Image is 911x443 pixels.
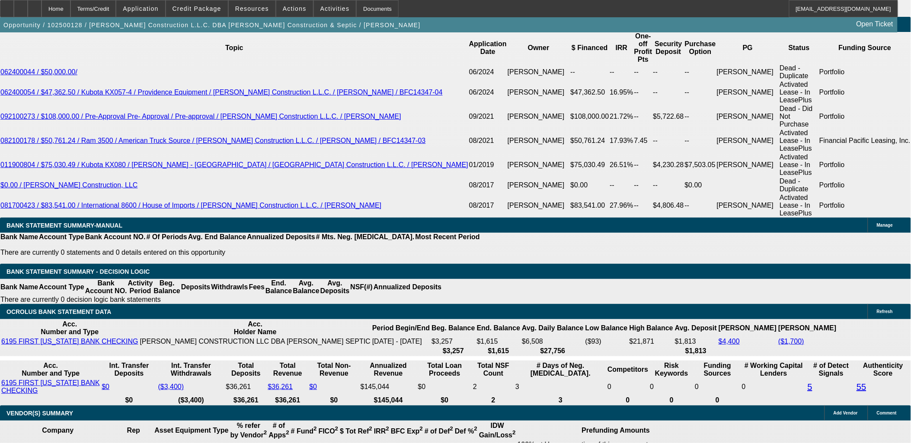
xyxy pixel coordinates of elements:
[335,426,338,432] sup: 2
[653,64,684,80] td: --
[479,422,516,439] b: IDW Gain/Loss
[309,396,359,405] th: $0
[269,422,289,439] b: # of Apps
[469,193,507,218] td: 08/2017
[634,80,653,104] td: --
[158,396,225,405] th: ($3,400)
[116,0,165,17] button: Application
[0,249,480,256] p: There are currently 0 statements and 0 details entered on this opportunity
[211,279,248,295] th: Withdrawls
[173,5,221,12] span: Credit Package
[570,177,610,193] td: $0.00
[684,64,716,80] td: --
[188,233,247,241] th: Avg. End Balance
[716,104,780,129] td: [PERSON_NAME]
[808,382,812,392] a: 5
[819,153,911,177] td: Portfolio
[372,337,430,346] td: [DATE] - [DATE]
[418,361,472,378] th: Total Loan Proceeds
[521,347,584,355] th: $27,756
[653,32,684,64] th: Security Deposit
[716,129,780,153] td: [PERSON_NAME]
[473,379,514,395] td: 2
[807,361,856,378] th: # of Detect Signals
[610,64,634,80] td: --
[634,153,653,177] td: --
[610,104,634,129] td: 21.72%
[181,279,211,295] th: Deposits
[476,347,521,355] th: $1,615
[229,0,275,17] button: Resources
[507,153,570,177] td: [PERSON_NAME]
[350,279,373,295] th: NSF(#)
[570,64,610,80] td: --
[225,379,266,395] td: $36,261
[719,338,740,345] a: $4,400
[85,233,146,241] th: Bank Account NO.
[166,0,228,17] button: Credit Package
[570,104,610,129] td: $108,000.00
[610,129,634,153] td: 17.93%
[235,5,269,12] span: Resources
[374,427,389,435] b: IRR
[819,177,911,193] td: Portfolio
[140,337,371,346] td: [PERSON_NAME] CONSTRUCTION LLC DBA [PERSON_NAME] SEPTIC
[779,129,819,153] td: Activated Lease - In LeasePlus
[469,32,507,64] th: Application Date
[246,233,315,241] th: Annualized Deposits
[857,361,911,378] th: Authenticity Score
[582,427,650,434] b: Prefunding Amounts
[585,320,628,336] th: Low Balance
[610,153,634,177] td: 26.51%
[515,361,606,378] th: # Days of Neg. [MEDICAL_DATA].
[570,193,610,218] td: $83,541.00
[140,320,371,336] th: Acc. Holder Name
[507,32,570,64] th: Owner
[474,426,477,432] sup: 2
[265,279,292,295] th: End. Balance
[230,422,267,439] b: % refer by Vendor
[634,104,653,129] td: --
[684,32,716,64] th: Purchase Option
[674,347,717,355] th: $1,813
[0,68,77,76] a: 062400044 / $50,000.00/
[512,430,515,436] sup: 2
[653,104,684,129] td: $5,722.68
[473,361,514,378] th: Sum of the Total NSF Count and Total Overdraft Fee Count from Ocrolus
[570,153,610,177] td: $75,030.49
[853,17,897,32] a: Open Ticket
[653,80,684,104] td: --
[819,64,911,80] td: Portfolio
[415,233,480,241] th: Most Recent Period
[469,153,507,177] td: 01/2019
[507,80,570,104] td: [PERSON_NAME]
[819,104,911,129] td: Portfolio
[515,396,606,405] th: 3
[570,80,610,104] td: $47,362.50
[779,32,819,64] th: Status
[521,320,584,336] th: Avg. Daily Balance
[292,279,320,295] th: Avg. Balance
[0,161,468,168] a: 011900804 / $75,030.49 / Kubota KX080 / [PERSON_NAME] - [GEOGRAPHIC_DATA] / [GEOGRAPHIC_DATA] Con...
[507,177,570,193] td: [PERSON_NAME]
[521,337,584,346] td: $6,508
[716,153,780,177] td: [PERSON_NAME]
[276,0,313,17] button: Actions
[127,427,140,434] b: Rep
[361,383,416,391] div: $145,044
[779,193,819,218] td: Activated Lease - In LeasePlus
[634,177,653,193] td: --
[649,379,694,395] td: 0
[570,32,610,64] th: $ Financed
[455,427,477,435] b: Def %
[153,279,180,295] th: Beg. Balance
[507,129,570,153] td: [PERSON_NAME]
[684,193,716,218] td: --
[42,427,74,434] b: Company
[476,337,521,346] td: $1,615
[0,181,137,189] a: $0.00 / [PERSON_NAME] Construction, LLC
[309,383,317,390] a: $0
[629,337,674,346] td: $21,871
[360,361,417,378] th: Annualized Revenue
[469,80,507,104] td: 06/2024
